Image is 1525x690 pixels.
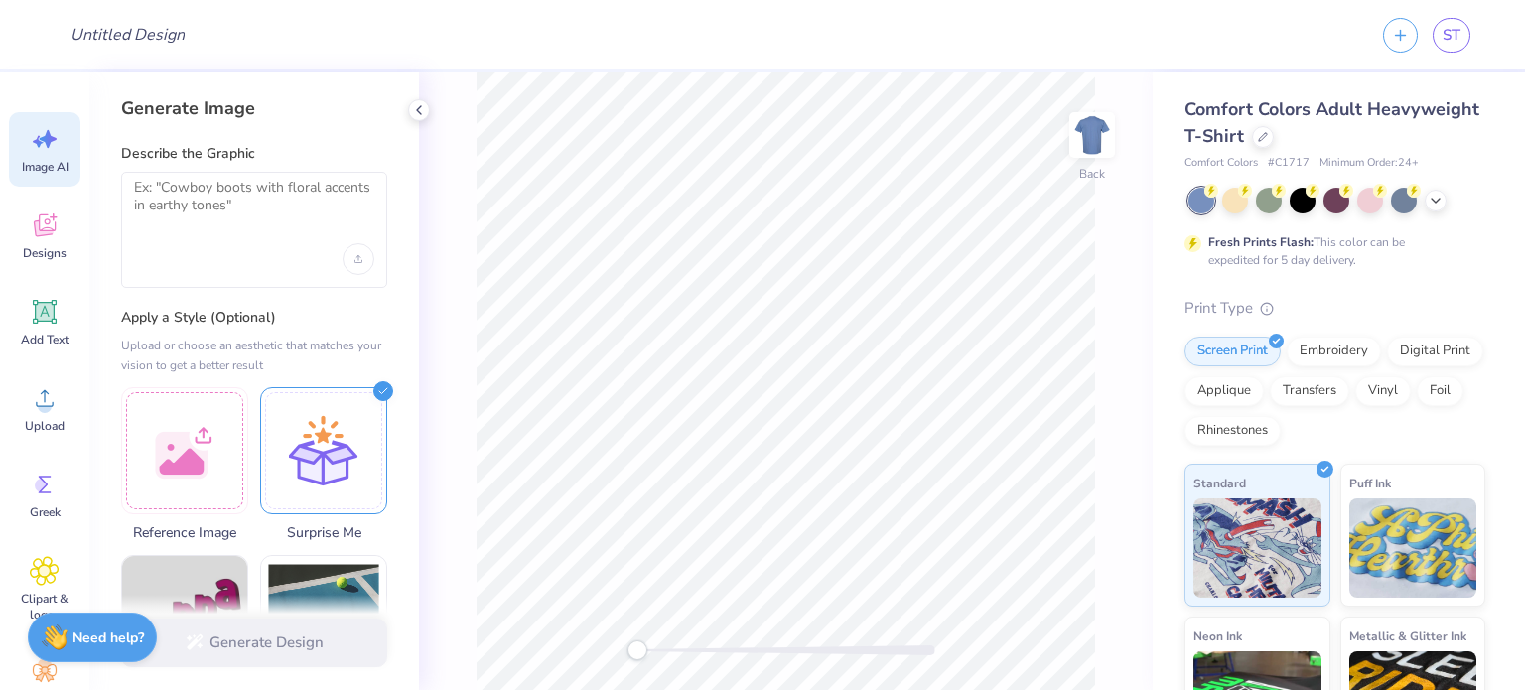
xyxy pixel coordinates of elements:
div: Print Type [1184,297,1485,320]
div: Screen Print [1184,337,1281,366]
span: Greek [30,504,61,520]
strong: Fresh Prints Flash: [1208,234,1314,250]
div: Transfers [1270,376,1349,406]
strong: Need help? [72,628,144,647]
div: Rhinestones [1184,416,1281,446]
span: Standard [1193,473,1246,493]
div: Embroidery [1287,337,1381,366]
span: Designs [23,245,67,261]
div: Generate Image [121,96,387,120]
span: Image AI [22,159,69,175]
span: Comfort Colors Adult Heavyweight T-Shirt [1184,97,1479,148]
input: Untitled Design [55,15,201,55]
span: Clipart & logos [12,591,77,622]
img: Text-Based [122,556,247,681]
label: Describe the Graphic [121,144,387,164]
label: Apply a Style (Optional) [121,308,387,328]
div: Upload or choose an aesthetic that matches your vision to get a better result [121,336,387,375]
span: Puff Ink [1349,473,1391,493]
span: Comfort Colors [1184,155,1258,172]
img: Back [1072,115,1112,155]
span: Surprise Me [260,522,387,543]
div: Digital Print [1387,337,1483,366]
span: Reference Image [121,522,248,543]
img: Photorealistic [261,556,386,681]
div: Back [1079,165,1105,183]
span: Metallic & Glitter Ink [1349,625,1466,646]
span: Neon Ink [1193,625,1242,646]
div: Accessibility label [627,640,647,660]
div: Vinyl [1355,376,1411,406]
span: ST [1443,24,1460,47]
div: Applique [1184,376,1264,406]
img: Puff Ink [1349,498,1477,598]
div: This color can be expedited for 5 day delivery. [1208,233,1453,269]
span: Minimum Order: 24 + [1319,155,1419,172]
span: Add Text [21,332,69,347]
span: # C1717 [1268,155,1310,172]
div: Upload image [343,243,374,275]
div: Foil [1417,376,1463,406]
img: Standard [1193,498,1321,598]
a: ST [1433,18,1470,53]
span: Upload [25,418,65,434]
